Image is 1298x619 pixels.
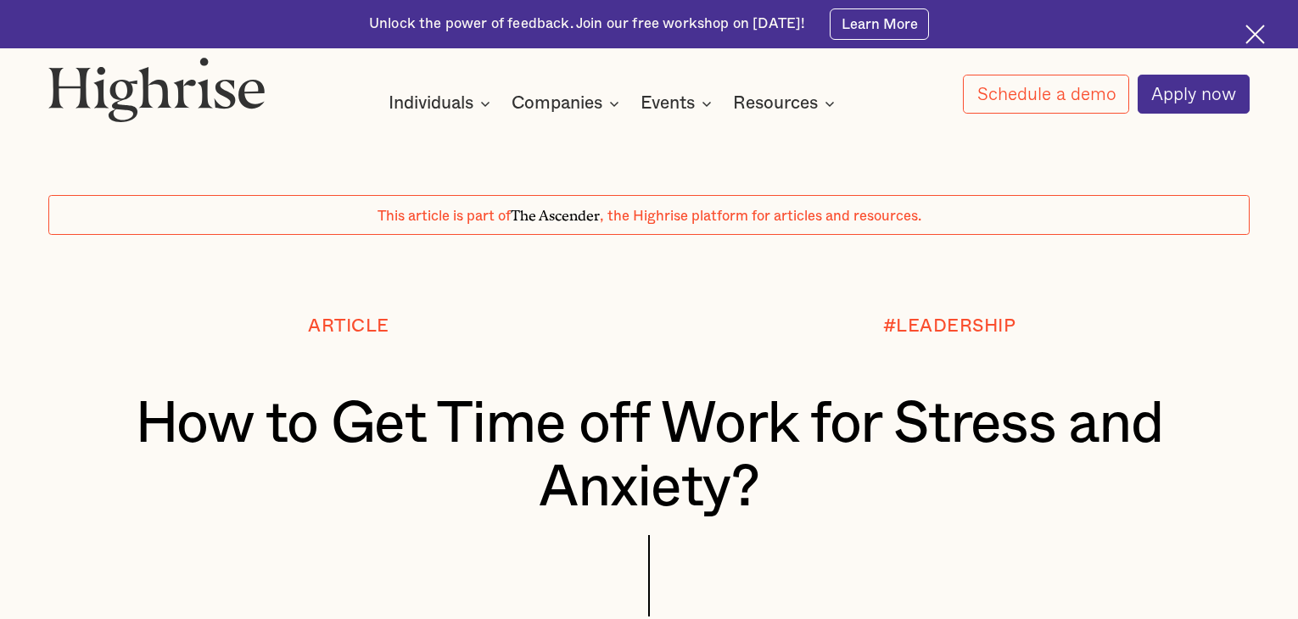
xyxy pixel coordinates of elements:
[512,93,602,114] div: Companies
[883,316,1016,337] div: #LEADERSHIP
[641,93,695,114] div: Events
[600,209,921,223] span: , the Highrise platform for articles and resources.
[1245,25,1265,44] img: Cross icon
[963,75,1129,114] a: Schedule a demo
[308,316,389,337] div: Article
[389,93,473,114] div: Individuals
[98,393,1200,520] h1: How to Get Time off Work for Stress and Anxiety?
[830,8,929,40] a: Learn More
[378,209,511,223] span: This article is part of
[511,204,600,220] span: The Ascender
[48,57,266,122] img: Highrise logo
[369,14,806,34] div: Unlock the power of feedback. Join our free workshop on [DATE]!
[1138,75,1250,114] a: Apply now
[733,93,818,114] div: Resources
